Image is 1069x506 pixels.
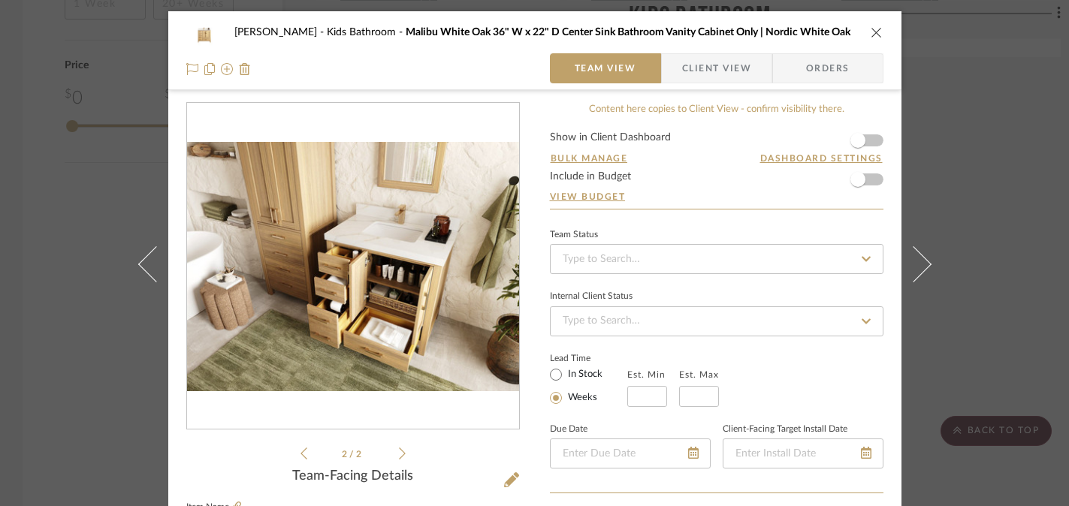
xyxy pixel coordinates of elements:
div: Content here copies to Client View - confirm visibility there. [550,102,883,117]
input: Enter Due Date [550,438,711,468]
span: Orders [790,53,866,83]
img: 05b9b62d-2c23-4bbd-aff2-e40456596dd2_436x436.jpg [187,142,519,391]
label: Due Date [550,426,587,433]
label: Est. Min [627,369,666,380]
span: Kids Bathroom [327,27,406,38]
label: Client-Facing Target Install Date [723,426,847,433]
div: Team Status [550,231,598,239]
span: Client View [682,53,751,83]
img: 9484ffdd-76fc-47c6-8e8d-41c9f0052805_48x40.jpg [186,17,222,47]
input: Type to Search… [550,244,883,274]
button: Dashboard Settings [759,152,883,165]
span: 2 [342,450,349,459]
input: Type to Search… [550,306,883,336]
div: 1 [187,142,519,391]
input: Enter Install Date [723,438,883,468]
button: Bulk Manage [550,152,629,165]
div: Team-Facing Details [186,468,520,485]
button: close [870,26,883,39]
mat-radio-group: Select item type [550,365,627,407]
span: Team View [575,53,636,83]
div: Internal Client Status [550,293,633,300]
a: View Budget [550,191,883,203]
label: Lead Time [550,351,627,365]
span: / [349,450,356,459]
span: [PERSON_NAME] [234,27,327,38]
span: Malibu White Oak 36" W x 22" D Center Sink Bathroom Vanity Cabinet Only | Nordic White Oak [406,27,850,38]
label: Est. Max [679,369,719,380]
label: In Stock [565,368,602,381]
img: Remove from project [239,63,251,75]
span: 2 [356,450,364,459]
label: Weeks [565,391,597,405]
